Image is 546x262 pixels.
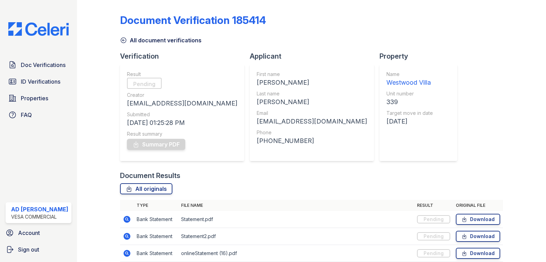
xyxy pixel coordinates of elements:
[257,136,367,146] div: [PHONE_NUMBER]
[417,249,450,257] div: Pending
[178,245,414,262] td: onlineStatement (16).pdf
[21,94,48,102] span: Properties
[127,78,162,89] div: Pending
[456,231,500,242] a: Download
[6,91,71,105] a: Properties
[257,110,367,117] div: Email
[127,99,237,108] div: [EMAIL_ADDRESS][DOMAIN_NAME]
[417,215,450,223] div: Pending
[134,228,178,245] td: Bank Statement
[417,232,450,240] div: Pending
[456,214,500,225] a: Download
[21,111,32,119] span: FAQ
[453,200,503,211] th: Original file
[379,51,463,61] div: Property
[127,92,237,99] div: Creator
[257,97,367,107] div: [PERSON_NAME]
[178,211,414,228] td: Statement.pdf
[21,77,60,86] span: ID Verifications
[178,200,414,211] th: File name
[21,61,66,69] span: Doc Verifications
[134,211,178,228] td: Bank Statement
[3,22,74,36] img: CE_Logo_Blue-a8612792a0a2168367f1c8372b55b34899dd931a85d93a1a3d3e32e68fde9ad4.png
[257,129,367,136] div: Phone
[386,71,433,87] a: Name Westwood Villa
[3,226,74,240] a: Account
[386,90,433,97] div: Unit number
[386,71,433,78] div: Name
[127,111,237,118] div: Submitted
[18,229,40,237] span: Account
[250,51,379,61] div: Applicant
[127,71,237,78] div: Result
[257,117,367,126] div: [EMAIL_ADDRESS][DOMAIN_NAME]
[120,36,202,44] a: All document verifications
[6,108,71,122] a: FAQ
[386,110,433,117] div: Target move in date
[120,14,266,26] div: Document Verification 185414
[386,117,433,126] div: [DATE]
[6,75,71,88] a: ID Verifications
[120,51,250,61] div: Verification
[134,200,178,211] th: Type
[134,245,178,262] td: Bank Statement
[127,130,237,137] div: Result summary
[120,171,180,180] div: Document Results
[456,248,500,259] a: Download
[6,58,71,72] a: Doc Verifications
[257,90,367,97] div: Last name
[11,213,68,220] div: Vesa Commercial
[257,71,367,78] div: First name
[257,78,367,87] div: [PERSON_NAME]
[127,118,237,128] div: [DATE] 01:25:28 PM
[178,228,414,245] td: Statement2.pdf
[18,245,39,254] span: Sign out
[3,243,74,256] a: Sign out
[11,205,68,213] div: AD [PERSON_NAME]
[386,97,433,107] div: 339
[414,200,453,211] th: Result
[386,78,433,87] div: Westwood Villa
[120,183,172,194] a: All originals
